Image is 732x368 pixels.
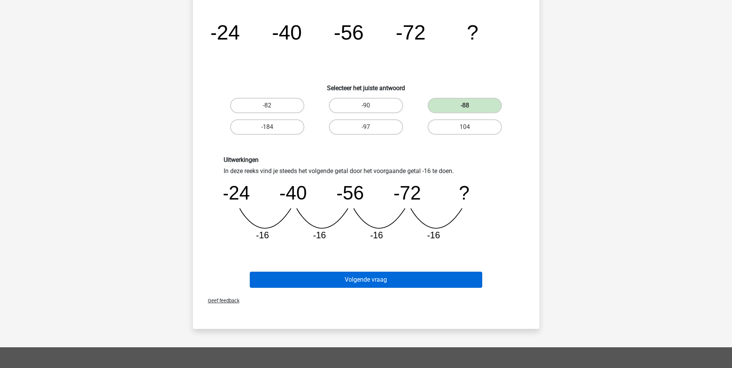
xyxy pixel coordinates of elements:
[218,156,515,247] div: In deze reeks vind je steeds het volgende getal door het voorgaande getal -16 te doen.
[279,182,307,203] tspan: -40
[428,119,502,135] label: 104
[210,21,240,44] tspan: -24
[370,230,383,240] tspan: -16
[230,98,304,113] label: -82
[334,21,364,44] tspan: -56
[393,182,420,203] tspan: -72
[428,98,502,113] label: -88
[272,21,302,44] tspan: -40
[396,21,426,44] tspan: -72
[250,272,482,288] button: Volgende vraag
[336,182,364,203] tspan: -56
[224,156,509,163] h6: Uitwerkingen
[205,78,527,92] h6: Selecteer het juiste antwoord
[467,21,478,44] tspan: ?
[313,230,326,240] tspan: -16
[459,182,470,203] tspan: ?
[256,230,269,240] tspan: -16
[202,298,239,304] span: Geef feedback
[222,182,249,203] tspan: -24
[230,119,304,135] label: -184
[329,98,403,113] label: -90
[329,119,403,135] label: -97
[427,230,440,240] tspan: -16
